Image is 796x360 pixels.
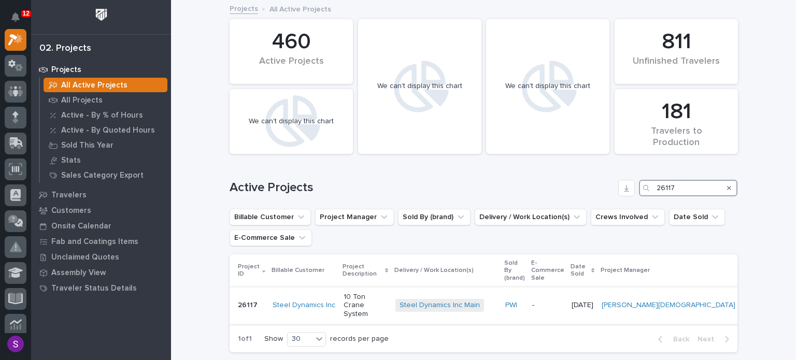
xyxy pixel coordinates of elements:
[639,180,737,196] input: Search
[273,301,335,310] a: Steel Dynamics Inc
[591,209,665,225] button: Crews Involved
[230,2,258,14] a: Projects
[667,335,689,344] span: Back
[602,301,735,310] a: [PERSON_NAME][DEMOGRAPHIC_DATA]
[51,191,87,200] p: Travelers
[398,209,471,225] button: Sold By (brand)
[40,153,171,167] a: Stats
[288,334,312,344] div: 30
[264,335,283,343] p: Show
[13,12,26,29] div: Notifications12
[51,206,91,215] p: Customers
[343,261,382,280] p: Project Description
[61,126,155,135] p: Active - By Quoted Hours
[632,126,720,148] div: Travelers to Production
[505,82,590,91] div: We can't display this chart
[693,335,737,344] button: Next
[61,141,113,150] p: Sold This Year
[238,299,260,310] p: 26117
[51,284,137,293] p: Traveler Status Details
[377,82,462,91] div: We can't display this chart
[230,326,260,352] p: 1 of 1
[475,209,587,225] button: Delivery / Work Location(s)
[572,301,593,310] p: [DATE]
[31,187,171,203] a: Travelers
[669,209,725,225] button: Date Sold
[51,237,138,247] p: Fab and Coatings Items
[40,138,171,152] a: Sold This Year
[51,222,111,231] p: Onsite Calendar
[31,203,171,218] a: Customers
[230,287,752,324] tr: 2611726117 Steel Dynamics Inc 10 Ton Crane SystemSteel Dynamics Inc Main PWI -[DATE][PERSON_NAME]...
[249,117,334,126] div: We can't display this chart
[650,335,693,344] button: Back
[230,180,614,195] h1: Active Projects
[31,280,171,296] a: Traveler Status Details
[272,265,324,276] p: Billable Customer
[238,261,260,280] p: Project ID
[532,301,563,310] p: -
[504,257,525,284] p: Sold By (brand)
[61,81,127,90] p: All Active Projects
[31,265,171,280] a: Assembly View
[31,234,171,249] a: Fab and Coatings Items
[61,96,103,105] p: All Projects
[61,171,144,180] p: Sales Category Export
[51,253,119,262] p: Unclaimed Quotes
[5,333,26,355] button: users-avatar
[571,261,589,280] p: Date Sold
[330,335,389,343] p: records per page
[400,301,480,310] a: Steel Dynamics Inc Main
[5,6,26,28] button: Notifications
[505,301,517,310] a: PWI
[31,249,171,265] a: Unclaimed Quotes
[632,99,720,125] div: 181
[601,265,650,276] p: Project Manager
[269,3,331,14] p: All Active Projects
[40,123,171,137] a: Active - By Quoted Hours
[31,218,171,234] a: Onsite Calendar
[247,29,335,55] div: 460
[531,257,564,284] p: E-Commerce Sale
[40,93,171,107] a: All Projects
[40,108,171,122] a: Active - By % of Hours
[61,111,143,120] p: Active - By % of Hours
[230,229,312,246] button: E-Commerce Sale
[39,43,91,54] div: 02. Projects
[632,29,720,55] div: 811
[61,156,81,165] p: Stats
[315,209,394,225] button: Project Manager
[230,209,311,225] button: Billable Customer
[344,293,387,319] p: 10 Ton Crane System
[247,56,335,78] div: Active Projects
[394,265,474,276] p: Delivery / Work Location(s)
[23,10,30,17] p: 12
[40,168,171,182] a: Sales Category Export
[51,65,81,75] p: Projects
[92,5,111,24] img: Workspace Logo
[632,56,720,78] div: Unfinished Travelers
[31,62,171,77] a: Projects
[40,78,171,92] a: All Active Projects
[698,335,720,344] span: Next
[51,268,106,278] p: Assembly View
